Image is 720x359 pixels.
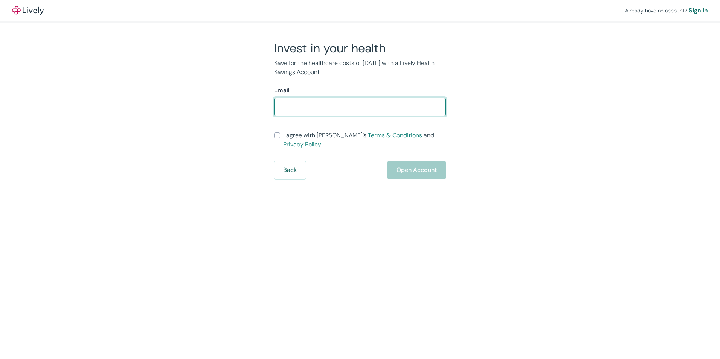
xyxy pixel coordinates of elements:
[368,131,422,139] a: Terms & Conditions
[12,6,44,15] img: Lively
[283,140,321,148] a: Privacy Policy
[12,6,44,15] a: LivelyLively
[274,59,446,77] p: Save for the healthcare costs of [DATE] with a Lively Health Savings Account
[625,6,708,15] div: Already have an account?
[689,6,708,15] a: Sign in
[283,131,446,149] span: I agree with [PERSON_NAME]’s and
[274,41,446,56] h2: Invest in your health
[274,161,306,179] button: Back
[274,86,290,95] label: Email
